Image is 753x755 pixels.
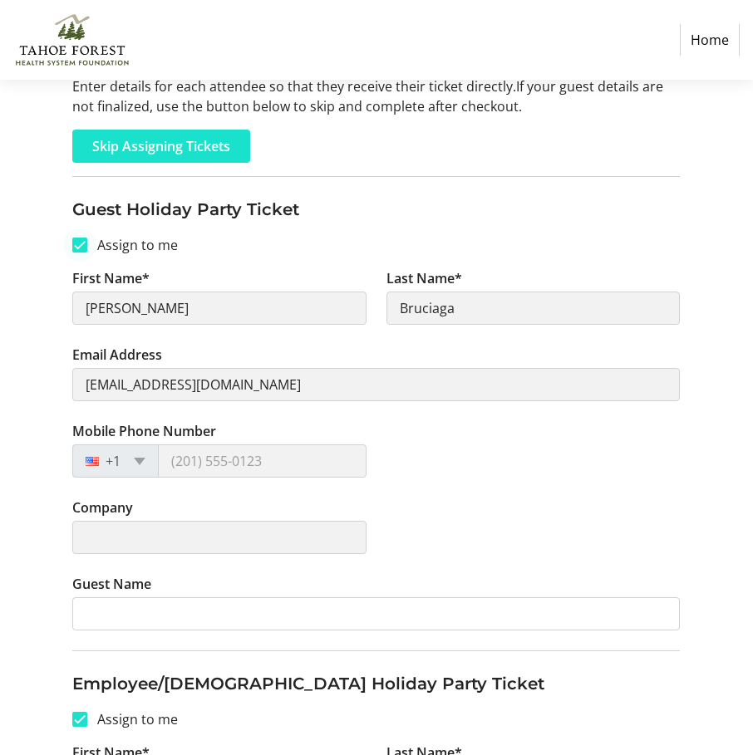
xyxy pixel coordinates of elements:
p: Enter details for each attendee so that they receive their ticket directly. If your guest details... [72,76,680,116]
label: First Name* [72,268,150,288]
label: Guest Name [72,574,151,594]
span: Skip Assigning Tickets [92,136,230,156]
label: Last Name* [386,268,462,288]
label: Assign to me [87,235,178,255]
label: Assign to me [87,709,178,729]
h3: Guest Holiday Party Ticket [72,197,680,222]
label: Mobile Phone Number [72,421,216,441]
input: (201) 555-0123 [158,444,367,478]
label: Email Address [72,345,162,365]
label: Company [72,498,133,517]
button: Skip Assigning Tickets [72,130,250,163]
img: Tahoe Forest Health System Foundation's Logo [13,7,131,73]
a: Home [680,24,740,56]
h3: Employee/[DEMOGRAPHIC_DATA] Holiday Party Ticket [72,671,680,696]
